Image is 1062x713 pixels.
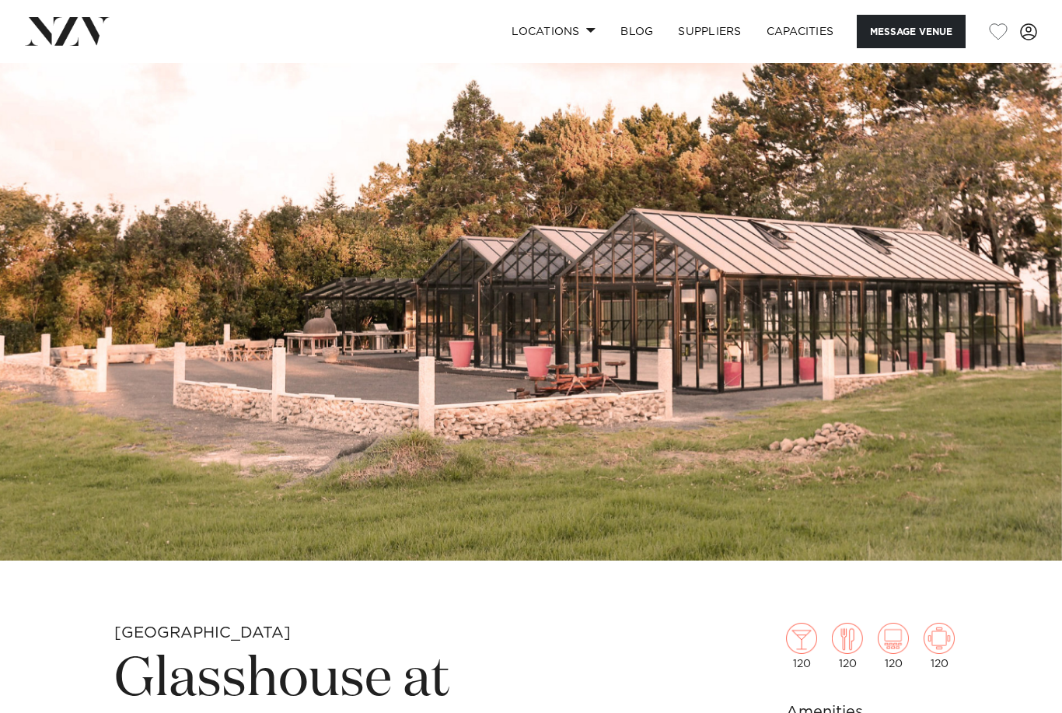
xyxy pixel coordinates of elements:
[499,15,608,48] a: Locations
[878,623,909,654] img: theatre.png
[878,623,909,669] div: 120
[832,623,863,654] img: dining.png
[25,17,110,45] img: nzv-logo.png
[754,15,847,48] a: Capacities
[665,15,753,48] a: SUPPLIERS
[832,623,863,669] div: 120
[857,15,966,48] button: Message Venue
[924,623,955,669] div: 120
[924,623,955,654] img: meeting.png
[114,625,291,641] small: [GEOGRAPHIC_DATA]
[608,15,665,48] a: BLOG
[786,623,817,654] img: cocktail.png
[786,623,817,669] div: 120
